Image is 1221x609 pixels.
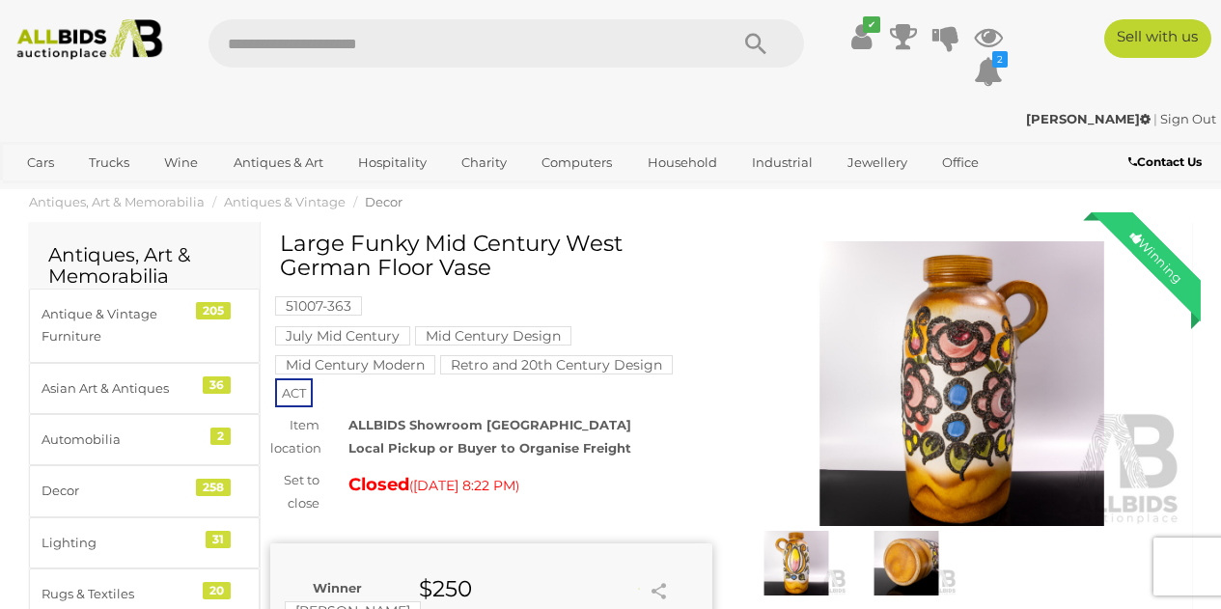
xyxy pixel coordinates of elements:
a: Office [930,147,991,179]
a: Household [635,147,730,179]
a: Mid Century Design [415,328,571,344]
a: ✔ [846,19,875,54]
div: 205 [196,302,231,319]
a: Trucks [76,147,142,179]
div: Lighting [42,532,201,554]
a: Automobilia 2 [29,414,260,465]
div: Rugs & Textiles [42,583,201,605]
strong: $250 [419,575,472,602]
li: Unwatch this item [622,579,641,598]
div: 258 [196,479,231,496]
strong: Local Pickup or Buyer to Organise Freight [348,440,631,456]
a: Decor [365,194,402,209]
img: Large Funky Mid Century West German Floor Vase [856,531,957,595]
a: Retro and 20th Century Design [440,357,673,373]
a: Mid Century Modern [275,357,435,373]
div: Decor [42,480,201,502]
mark: July Mid Century [275,326,410,346]
img: Large Funky Mid Century West German Floor Vase [741,241,1183,526]
a: Sign Out [1160,111,1216,126]
div: Antique & Vintage Furniture [42,303,201,348]
mark: Mid Century Design [415,326,571,346]
span: | [1153,111,1157,126]
strong: [PERSON_NAME] [1026,111,1151,126]
a: Lighting 31 [29,517,260,568]
span: ( ) [409,478,519,493]
a: Computers [529,147,624,179]
a: 2 [974,54,1003,89]
mark: 51007-363 [275,296,362,316]
a: Sports [14,179,79,210]
h1: Large Funky Mid Century West German Floor Vase [280,232,708,281]
button: Search [708,19,804,68]
img: Large Funky Mid Century West German Floor Vase [746,531,846,595]
div: Asian Art & Antiques [42,377,201,400]
span: ACT [275,378,313,407]
div: 2 [210,428,231,445]
strong: ALLBIDS Showroom [GEOGRAPHIC_DATA] [348,417,631,432]
h2: Antiques, Art & Memorabilia [48,244,240,287]
a: July Mid Century [275,328,410,344]
div: Winning [1112,212,1201,301]
a: Antiques & Vintage [224,194,346,209]
b: Winner [313,580,362,595]
a: Asian Art & Antiques 36 [29,363,260,414]
div: Set to close [256,469,334,514]
a: Hospitality [346,147,439,179]
a: Antiques, Art & Memorabilia [29,194,205,209]
div: Item location [256,414,334,459]
strong: Closed [348,474,409,495]
a: Wine [152,147,210,179]
i: 2 [992,51,1008,68]
a: Antique & Vintage Furniture 205 [29,289,260,363]
a: Industrial [739,147,825,179]
a: Contact Us [1128,152,1207,173]
a: Antiques & Art [221,147,336,179]
div: 36 [203,376,231,394]
a: 51007-363 [275,298,362,314]
div: Automobilia [42,429,201,451]
div: 31 [206,531,231,548]
a: Jewellery [835,147,920,179]
span: [DATE] 8:22 PM [413,477,515,494]
a: Charity [449,147,519,179]
div: 20 [203,582,231,599]
b: Contact Us [1128,154,1202,169]
mark: Retro and 20th Century Design [440,355,673,374]
mark: Mid Century Modern [275,355,435,374]
img: Allbids.com.au [9,19,170,60]
a: [PERSON_NAME] [1026,111,1153,126]
a: [GEOGRAPHIC_DATA] [89,179,251,210]
a: Sell with us [1104,19,1211,58]
a: Cars [14,147,67,179]
a: Decor 258 [29,465,260,516]
i: ✔ [863,16,880,33]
